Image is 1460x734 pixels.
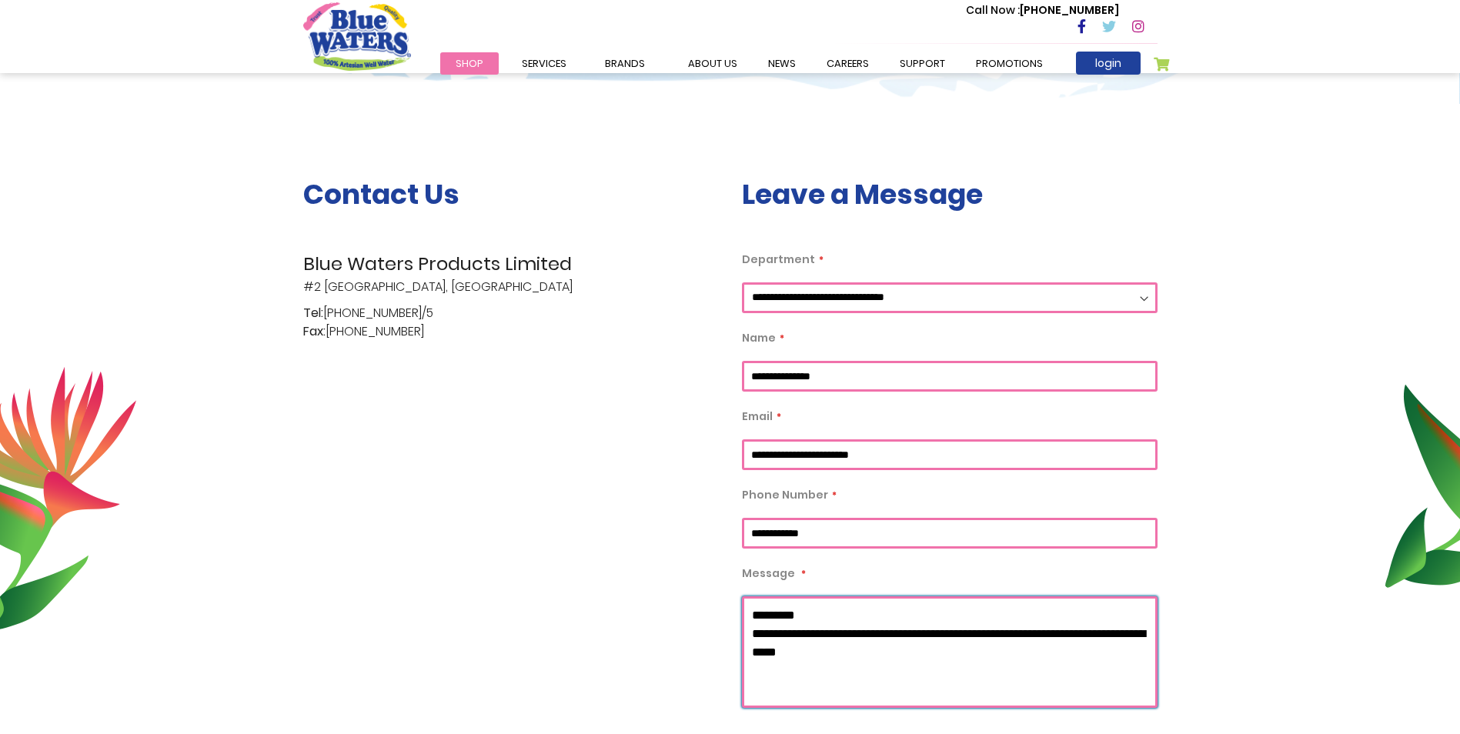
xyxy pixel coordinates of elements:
span: Department [742,252,815,267]
a: careers [811,52,884,75]
span: Call Now : [966,2,1020,18]
span: Phone Number [742,487,828,502]
span: Services [522,56,566,71]
span: Shop [456,56,483,71]
a: support [884,52,961,75]
p: [PHONE_NUMBER] [966,2,1119,18]
span: Message [742,566,795,581]
span: Name [742,330,776,345]
a: News [753,52,811,75]
h3: Leave a Message [742,178,1158,211]
a: store logo [303,2,411,70]
span: Blue Waters Products Limited [303,250,719,278]
span: Brands [605,56,645,71]
h3: Contact Us [303,178,719,211]
span: Fax: [303,322,326,341]
p: #2 [GEOGRAPHIC_DATA], [GEOGRAPHIC_DATA] [303,250,719,296]
span: Email [742,409,773,424]
p: [PHONE_NUMBER]/5 [PHONE_NUMBER] [303,304,719,341]
a: Promotions [961,52,1058,75]
a: login [1076,52,1141,75]
span: Tel: [303,304,323,322]
a: about us [673,52,753,75]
